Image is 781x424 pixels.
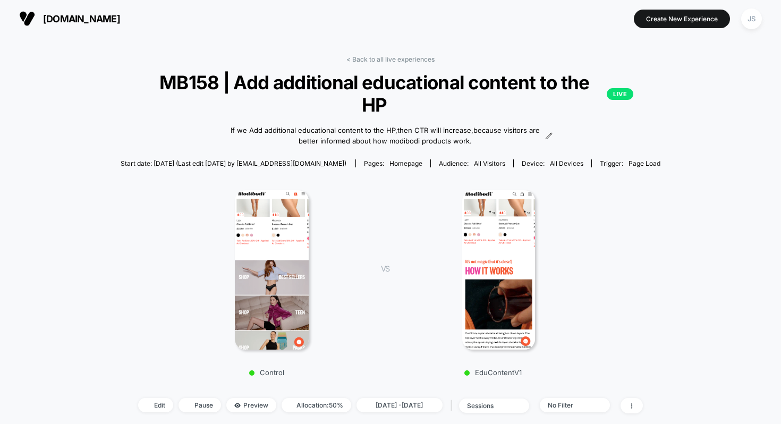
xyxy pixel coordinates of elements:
button: [DOMAIN_NAME] [16,10,123,27]
div: sessions [467,402,510,410]
img: Control main [235,190,309,350]
span: all devices [550,159,583,167]
span: | [448,398,459,413]
span: Edit [138,398,173,412]
span: All Visitors [474,159,505,167]
span: VS [381,264,389,273]
span: Preview [226,398,276,412]
span: MB158 | Add additional educational content to the HP [148,71,634,116]
img: Visually logo [19,11,35,27]
span: Page Load [629,159,660,167]
div: JS [741,9,762,29]
button: Create New Experience [634,10,730,28]
div: No Filter [548,401,590,409]
img: EduContentV1 main [462,190,535,350]
span: [DATE] - [DATE] [356,398,443,412]
span: homepage [389,159,422,167]
span: Allocation: 50% [282,398,351,412]
span: Device: [513,159,591,167]
span: [DOMAIN_NAME] [43,13,120,24]
p: LIVE [607,88,633,100]
a: < Back to all live experiences [346,55,435,63]
p: EduContentV1 [400,368,586,377]
div: Audience: [439,159,505,167]
button: JS [738,8,765,30]
span: Start date: [DATE] (Last edit [DATE] by [EMAIL_ADDRESS][DOMAIN_NAME]) [121,159,346,167]
span: Pause [179,398,221,412]
div: Pages: [364,159,422,167]
div: Trigger: [600,159,660,167]
span: If we Add additional educational content to the HP,then CTR will increase,because visitors are be... [228,125,542,146]
p: Control [174,368,360,377]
